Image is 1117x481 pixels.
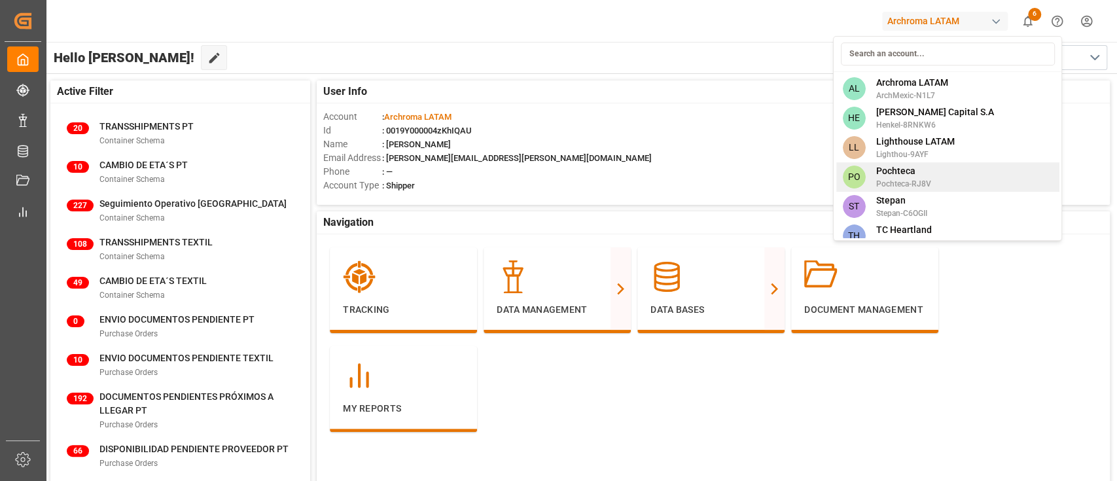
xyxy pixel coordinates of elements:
[876,194,927,207] span: Stepan
[840,43,1054,65] input: Search an account...
[842,136,865,159] span: LL
[842,107,865,130] span: HE
[876,135,954,149] span: Lighthouse LATAM
[876,76,948,90] span: Archroma LATAM
[876,223,942,237] span: TC Heartland
[876,164,931,178] span: Pochteca
[876,207,927,219] span: Stepan-C6OGII
[842,77,865,100] span: AL
[842,224,865,247] span: TH
[876,178,931,190] span: Pochteca-RJ8V
[876,105,993,119] span: [PERSON_NAME] Capital S.A
[876,149,954,160] span: Lighthou-9AYF
[876,119,993,131] span: Henkel-8RNKW6
[842,195,865,218] span: ST
[876,237,942,249] span: TCHeartland-LF4M
[876,90,948,101] span: ArchMexic-N1L7
[842,166,865,188] span: PO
